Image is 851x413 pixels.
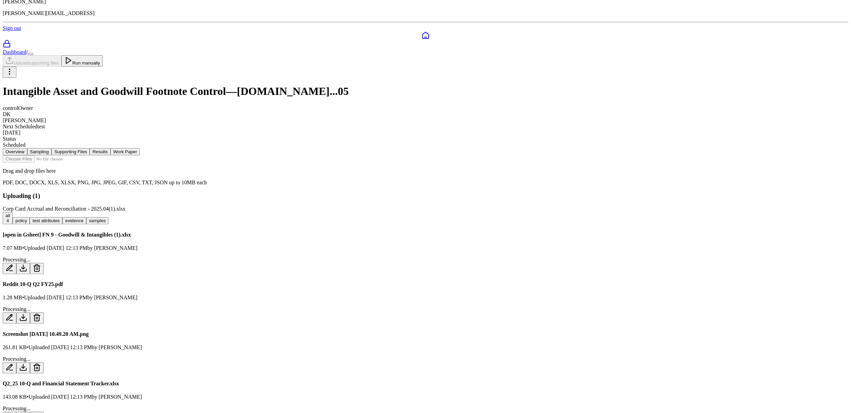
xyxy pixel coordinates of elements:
[3,206,848,212] div: Corp Card Accrual and Reconciliation - 2025.04(1).xlsx
[3,105,848,111] div: control Owner
[3,136,848,142] div: Status
[16,263,30,274] button: Download File
[110,148,140,155] button: Work Paper
[3,344,848,351] p: 261.81 KB • Uploaded [DATE] 12:13 PM by [PERSON_NAME]
[3,312,16,324] button: Add/Edit Description
[3,40,848,49] a: SOC
[3,111,11,117] span: DK
[3,180,848,186] p: PDF, DOC, DOCX, XLS, XLSX, PNG, JPG, JPEG, GIF, CSV, TXT, JSON up to 10MB each
[3,55,61,67] button: Uploadsupporting files
[3,124,848,130] div: Next Scheduled test
[16,312,30,324] button: Download File
[3,49,848,55] div: /
[3,232,848,238] h4: [open in Gsheet] FN 9 - Goodwill & Intangibles (1).xlsx
[3,85,848,98] h1: Intangible Asset and Goodwill Footnote Control — [DOMAIN_NAME]...05
[3,117,46,123] span: [PERSON_NAME]
[3,130,848,136] div: [DATE]
[51,148,90,155] button: Supporting Files
[3,362,16,373] button: Add/Edit Description
[3,281,848,287] h4: Reddit 10-Q Q2 FY25.pdf
[3,192,848,200] h3: Uploading ( 1 )
[3,25,21,31] a: Sign out
[30,312,44,324] button: Delete File
[61,55,103,67] button: Run manually
[86,217,109,224] button: samples
[3,245,848,251] p: 7.07 MB • Uploaded [DATE] 12:13 PM by [PERSON_NAME]
[13,217,30,224] button: policy
[3,142,848,148] div: Scheduled
[3,148,27,155] button: Overview
[3,394,848,400] p: 143.08 KB • Uploaded [DATE] 12:13 PM by [PERSON_NAME]
[3,381,848,387] h4: Q2_25 10-Q and Financial Statement Tracker.xlsx
[3,257,848,263] div: Processing...
[3,405,848,412] div: Processing...
[3,306,848,312] div: Processing...
[5,218,10,223] div: 4
[30,362,44,373] button: Delete File
[30,217,62,224] button: test attributes
[90,148,110,155] button: Results
[3,295,848,301] p: 1.28 MB • Uploaded [DATE] 12:13 PM by [PERSON_NAME]
[3,168,848,174] p: Drag and drop files here
[27,148,52,155] button: Sampling
[30,263,44,274] button: Delete File
[3,10,848,16] p: [PERSON_NAME][EMAIL_ADDRESS]
[62,217,86,224] button: evidence
[3,331,848,337] h4: Screenshot [DATE] 10.49.20 AM.png
[3,356,848,362] div: Processing...
[3,31,848,40] a: Dashboard
[3,263,16,274] button: Add/Edit Description
[3,148,848,155] nav: Tabs
[3,212,13,224] button: all 4
[3,49,26,55] a: Dashboard
[16,362,30,373] button: Download File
